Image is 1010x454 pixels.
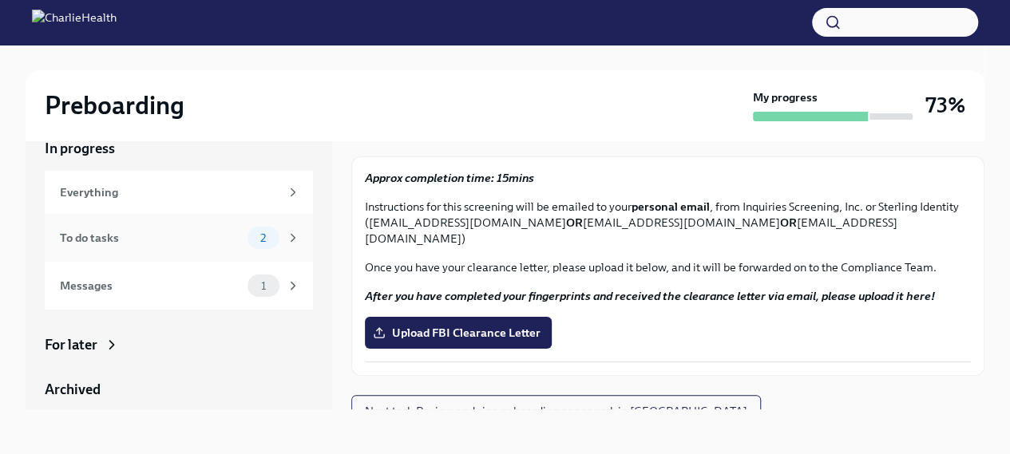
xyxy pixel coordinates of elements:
button: Next task:Review and sign onboarding paperwork in [GEOGRAPHIC_DATA] [351,395,761,427]
strong: My progress [753,89,818,105]
h2: Preboarding [45,89,184,121]
strong: Approx completion time: 15mins [365,171,534,185]
div: Everything [60,184,279,201]
a: Messages1 [45,262,313,310]
span: Next task : Review and sign onboarding paperwork in [GEOGRAPHIC_DATA] [365,403,747,419]
div: For later [45,335,97,354]
span: 2 [251,232,275,244]
a: To do tasks2 [45,214,313,262]
label: Upload FBI Clearance Letter [365,317,552,349]
span: Upload FBI Clearance Letter [376,325,541,341]
a: In progress [45,139,313,158]
a: Everything [45,171,313,214]
strong: personal email [632,199,710,214]
strong: OR [566,215,583,230]
img: CharlieHealth [32,10,117,35]
h3: 73% [925,91,965,120]
a: For later [45,335,313,354]
span: 1 [252,280,275,292]
a: Archived [45,380,313,399]
strong: After you have completed your fingerprints and received the clearance letter via email, please up... [365,289,935,303]
div: Messages [60,277,241,294]
p: Instructions for this screening will be emailed to your , from Inquiries Screening, Inc. or Sterl... [365,199,971,247]
p: Once you have your clearance letter, please upload it below, and it will be forwarded on to the C... [365,259,971,275]
div: To do tasks [60,229,241,247]
strong: OR [780,215,797,230]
